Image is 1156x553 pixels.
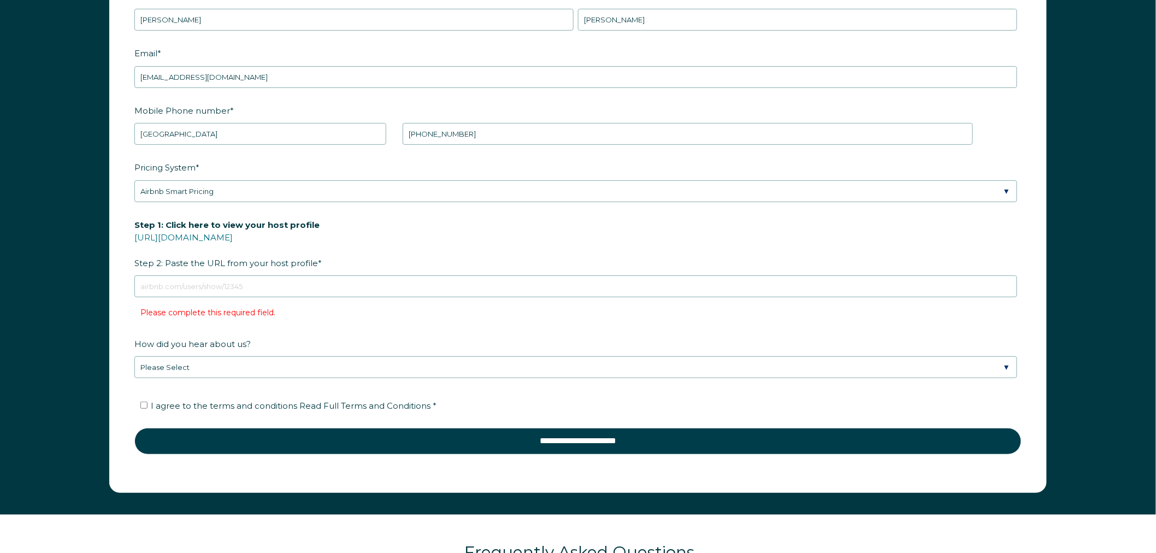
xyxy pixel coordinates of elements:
[299,401,430,411] span: Read Full Terms and Conditions
[134,275,1017,297] input: airbnb.com/users/show/12345
[151,401,437,411] span: I agree to the terms and conditions
[134,102,230,119] span: Mobile Phone number
[134,159,196,176] span: Pricing System
[140,308,275,317] label: Please complete this required field.
[297,401,433,411] a: Read Full Terms and Conditions
[134,216,320,233] span: Step 1: Click here to view your host profile
[140,402,148,409] input: I agree to the terms and conditions Read Full Terms and Conditions *
[134,232,233,243] a: [URL][DOMAIN_NAME]
[134,45,157,62] span: Email
[134,336,251,352] span: How did you hear about us?
[134,216,320,272] span: Step 2: Paste the URL from your host profile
